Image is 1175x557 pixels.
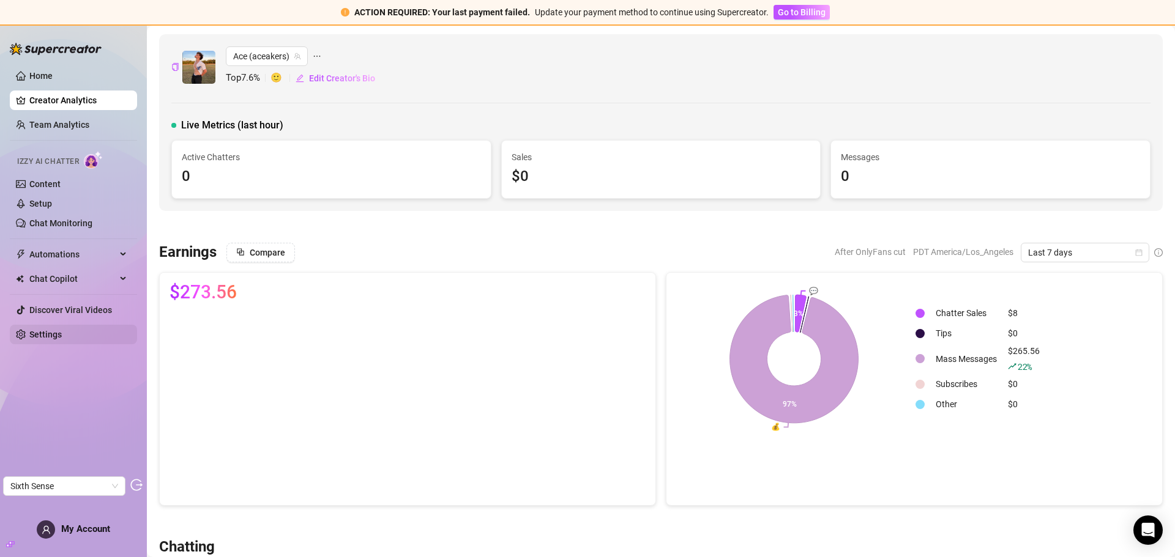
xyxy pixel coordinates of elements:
[841,150,1140,164] span: Messages
[29,120,89,130] a: Team Analytics
[29,71,53,81] a: Home
[171,62,179,72] button: Copy Creator ID
[233,47,300,65] span: Ace (aceakers)
[226,243,295,262] button: Compare
[512,165,811,188] div: $0
[354,7,530,17] strong: ACTION REQUIRED: Your last payment failed.
[931,304,1002,323] td: Chatter Sales
[159,537,215,557] h3: Chatting
[1018,361,1032,372] span: 22 %
[159,243,217,262] h3: Earnings
[171,63,179,71] span: copy
[29,179,61,189] a: Content
[29,199,52,208] a: Setup
[774,5,830,20] button: Go to Billing
[6,540,15,548] span: build
[1028,243,1142,262] span: Last 7 days
[835,243,906,261] span: After OnlyFans cut
[84,151,103,169] img: AI Chatter
[294,53,301,60] span: team
[341,8,349,17] span: exclamation-circle
[29,269,116,289] span: Chat Copilot
[778,7,826,17] span: Go to Billing
[1008,377,1040,391] div: $0
[10,477,118,495] span: Sixth Sense
[226,71,270,86] span: Top 7.6 %
[296,74,304,83] span: edit
[931,324,1002,343] td: Tips
[295,68,376,88] button: Edit Creator's Bio
[309,73,375,83] span: Edit Creator's Bio
[535,7,769,17] span: Update your payment method to continue using Supercreator.
[29,305,112,315] a: Discover Viral Videos
[182,150,481,164] span: Active Chatters
[250,248,285,257] span: Compare
[913,243,1013,261] span: PDT America/Los_Angeles
[1008,306,1040,320] div: $8
[17,156,79,168] span: Izzy AI Chatter
[1008,397,1040,411] div: $0
[270,71,295,86] span: 🙂
[1008,344,1040,374] div: $265.56
[29,330,62,339] a: Settings
[1008,326,1040,340] div: $0
[61,523,110,534] span: My Account
[29,218,92,228] a: Chat Monitoring
[16,275,24,283] img: Chat Copilot
[774,7,830,17] a: Go to Billing
[29,90,127,110] a: Creator Analytics
[236,248,245,256] span: block
[1133,515,1163,545] div: Open Intercom Messenger
[931,375,1002,394] td: Subscribes
[771,422,780,431] text: 💰
[10,43,102,55] img: logo-BBDzfeDw.svg
[841,165,1140,188] div: 0
[130,479,143,491] span: logout
[1135,249,1143,256] span: calendar
[170,282,237,302] span: $273.56
[1008,362,1016,371] span: rise
[313,46,321,66] span: ellipsis
[16,249,26,259] span: thunderbolt
[931,344,1002,374] td: Mass Messages
[1154,248,1163,257] span: info-circle
[29,245,116,264] span: Automations
[931,395,1002,414] td: Other
[182,51,215,84] img: Ace
[512,150,811,164] span: Sales
[182,165,481,188] div: 0
[42,525,51,534] span: user
[810,286,819,295] text: 💬
[181,118,283,133] span: Live Metrics (last hour)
